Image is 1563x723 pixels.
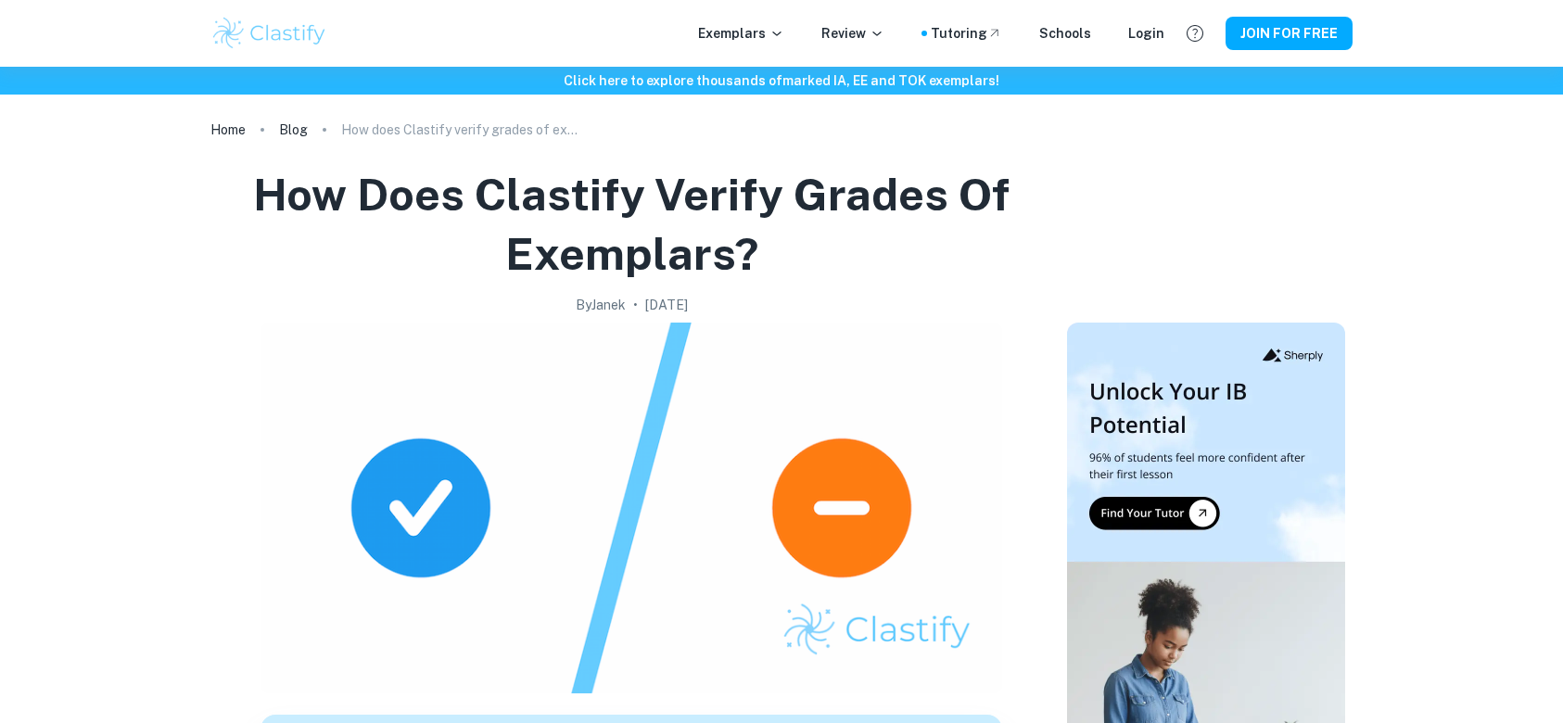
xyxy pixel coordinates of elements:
[1226,17,1353,50] button: JOIN FOR FREE
[576,295,626,315] h2: By Janek
[821,23,884,44] p: Review
[210,15,328,52] img: Clastify logo
[698,23,784,44] p: Exemplars
[218,165,1045,284] h1: How does Clastify verify grades of exemplars?
[341,120,582,140] p: How does Clastify verify grades of exemplars?
[210,117,246,143] a: Home
[279,117,308,143] a: Blog
[633,295,638,315] p: •
[1039,23,1091,44] a: Schools
[260,323,1002,693] img: How does Clastify verify grades of exemplars? cover image
[931,23,1002,44] a: Tutoring
[1179,18,1211,49] button: Help and Feedback
[645,295,688,315] h2: [DATE]
[4,70,1559,91] h6: Click here to explore thousands of marked IA, EE and TOK exemplars !
[1128,23,1164,44] a: Login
